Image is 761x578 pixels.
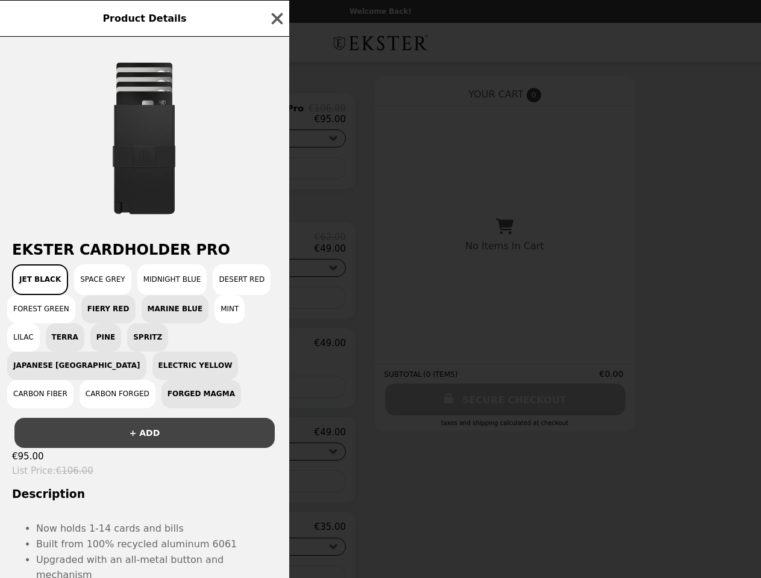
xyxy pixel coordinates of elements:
[56,465,93,476] span: €106.00
[74,264,131,295] button: Space Grey
[12,264,68,295] button: Jet Black
[7,295,75,323] button: Forest Green
[36,521,277,536] li: Now holds 1-14 cards and bills
[213,264,271,295] button: Desert Red
[7,323,40,352] button: Lilac
[80,380,155,408] button: Carbon Forged
[54,49,235,229] img: Jet Black
[137,264,207,295] button: Midnight Blue
[7,380,74,408] button: Carbon Fiber
[102,13,186,24] span: Product Details
[14,418,275,448] button: + ADD
[215,295,245,323] button: Mint
[36,536,277,552] li: Built from 100% recycled aluminum 6061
